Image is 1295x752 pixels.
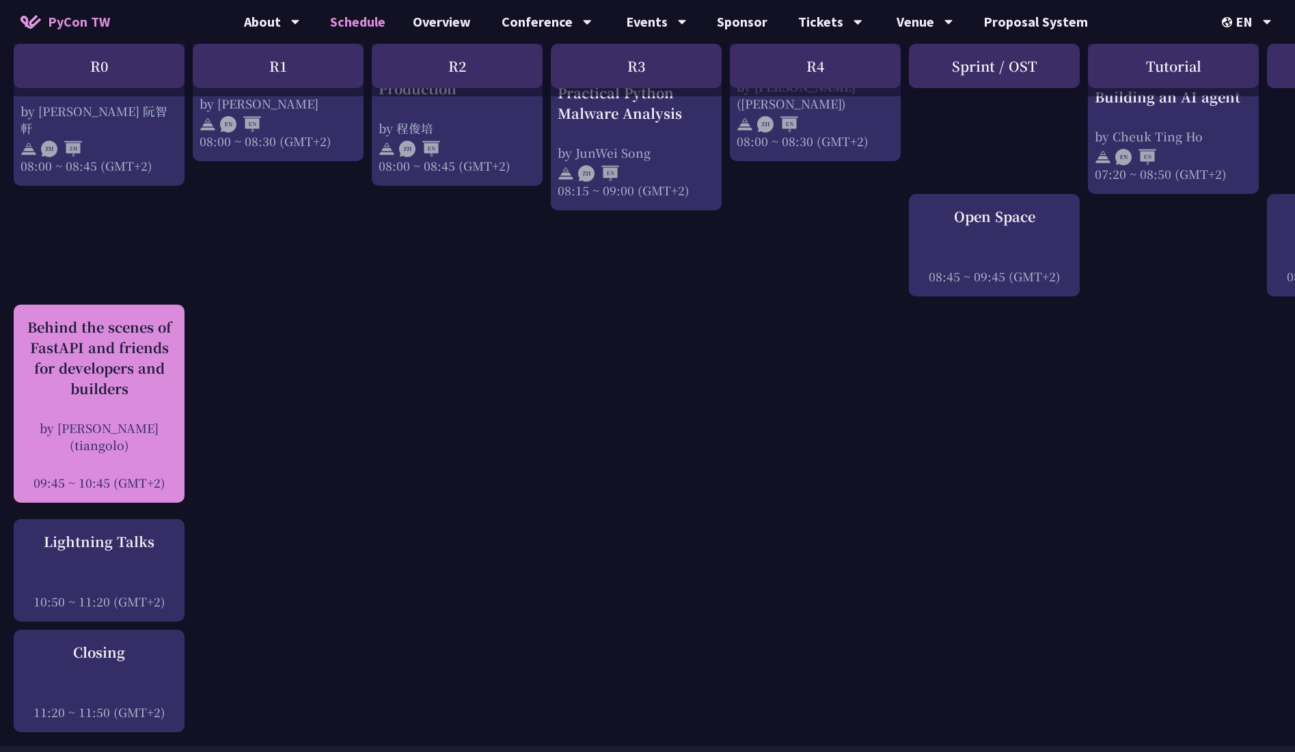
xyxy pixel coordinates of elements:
[48,12,110,32] span: PyCon TW
[21,317,178,399] div: Behind the scenes of FastAPI and friends for developers and builders
[730,44,901,88] div: R4
[41,141,82,157] img: ZHZH.38617ef.svg
[7,5,124,39] a: PyCon TW
[558,165,574,182] img: svg+xml;base64,PHN2ZyB4bWxucz0iaHR0cDovL3d3dy53My5vcmcvMjAwMC9zdmciIHdpZHRoPSIyNCIgaGVpZ2h0PSIyNC...
[21,419,178,454] div: by [PERSON_NAME] (tiangolo)
[21,531,178,610] a: Lightning Talks 10:50 ~ 11:20 (GMT+2)
[737,133,894,150] div: 08:00 ~ 08:30 (GMT+2)
[379,157,536,174] div: 08:00 ~ 08:45 (GMT+2)
[193,44,364,88] div: R1
[21,474,178,491] div: 09:45 ~ 10:45 (GMT+2)
[21,531,178,552] div: Lightning Talks
[21,593,178,610] div: 10:50 ~ 11:20 (GMT+2)
[200,116,216,133] img: svg+xml;base64,PHN2ZyB4bWxucz0iaHR0cDovL3d3dy53My5vcmcvMjAwMC9zdmciIHdpZHRoPSIyNCIgaGVpZ2h0PSIyNC...
[551,44,722,88] div: R3
[916,268,1073,285] div: 08:45 ~ 09:45 (GMT+2)
[1095,128,1252,145] div: by Cheuk Ting Ho
[558,144,715,161] div: by JunWei Song
[909,44,1080,88] div: Sprint / OST
[21,157,178,174] div: 08:00 ~ 08:45 (GMT+2)
[21,141,37,157] img: svg+xml;base64,PHN2ZyB4bWxucz0iaHR0cDovL3d3dy53My5vcmcvMjAwMC9zdmciIHdpZHRoPSIyNCIgaGVpZ2h0PSIyNC...
[1095,149,1111,165] img: svg+xml;base64,PHN2ZyB4bWxucz0iaHR0cDovL3d3dy53My5vcmcvMjAwMC9zdmciIHdpZHRoPSIyNCIgaGVpZ2h0PSIyNC...
[200,95,357,112] div: by [PERSON_NAME]
[399,141,440,157] img: ZHEN.371966e.svg
[21,102,178,137] div: by [PERSON_NAME] 阮智軒
[558,182,715,199] div: 08:15 ~ 09:00 (GMT+2)
[372,44,543,88] div: R2
[21,642,178,663] div: Closing
[916,206,1073,285] a: Open Space 08:45 ~ 09:45 (GMT+2)
[578,165,619,182] img: ZHEN.371966e.svg
[21,704,178,721] div: 11:20 ~ 11:50 (GMT+2)
[757,116,798,133] img: ZHEN.371966e.svg
[379,141,395,157] img: svg+xml;base64,PHN2ZyB4bWxucz0iaHR0cDovL3d3dy53My5vcmcvMjAwMC9zdmciIHdpZHRoPSIyNCIgaGVpZ2h0PSIyNC...
[1222,17,1236,27] img: Locale Icon
[14,44,185,88] div: R0
[220,116,261,133] img: ENEN.5a408d1.svg
[379,120,536,137] div: by 程俊培
[21,15,41,29] img: Home icon of PyCon TW 2025
[1115,149,1156,165] img: ENEN.5a408d1.svg
[1095,165,1252,182] div: 07:20 ~ 08:50 (GMT+2)
[1088,44,1259,88] div: Tutorial
[916,206,1073,227] div: Open Space
[21,317,178,491] a: Behind the scenes of FastAPI and friends for developers and builders by [PERSON_NAME] (tiangolo) ...
[737,116,753,133] img: svg+xml;base64,PHN2ZyB4bWxucz0iaHR0cDovL3d3dy53My5vcmcvMjAwMC9zdmciIHdpZHRoPSIyNCIgaGVpZ2h0PSIyNC...
[558,83,715,124] div: Practical Python Malware Analysis
[200,133,357,150] div: 08:00 ~ 08:30 (GMT+2)
[558,56,715,172] a: Practical Python Malware Analysis by JunWei Song 08:15 ~ 09:00 (GMT+2)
